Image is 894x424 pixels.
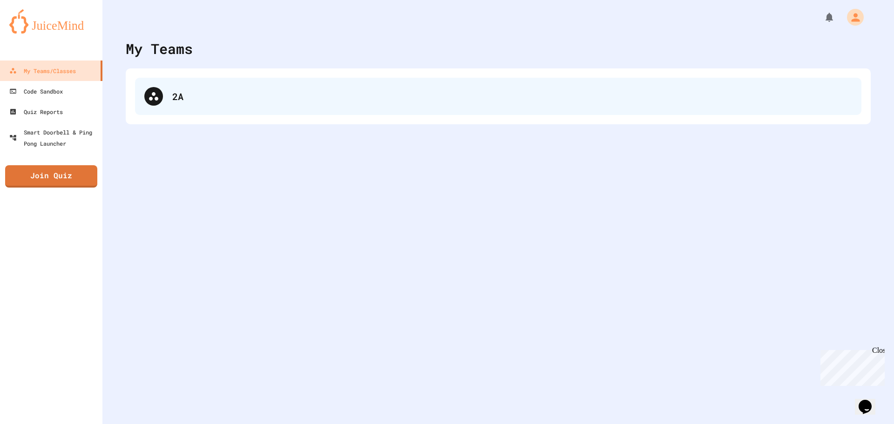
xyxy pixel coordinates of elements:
iframe: chat widget [817,346,885,386]
div: Quiz Reports [9,106,63,117]
div: Code Sandbox [9,86,63,97]
a: Join Quiz [5,165,97,188]
div: My Notifications [806,9,837,25]
div: 2A [135,78,861,115]
div: Smart Doorbell & Ping Pong Launcher [9,127,99,149]
iframe: chat widget [855,387,885,415]
div: My Teams [126,38,193,59]
div: 2A [172,89,852,103]
div: My Account [837,7,866,28]
img: logo-orange.svg [9,9,93,34]
div: My Teams/Classes [9,65,76,76]
div: Chat with us now!Close [4,4,64,59]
